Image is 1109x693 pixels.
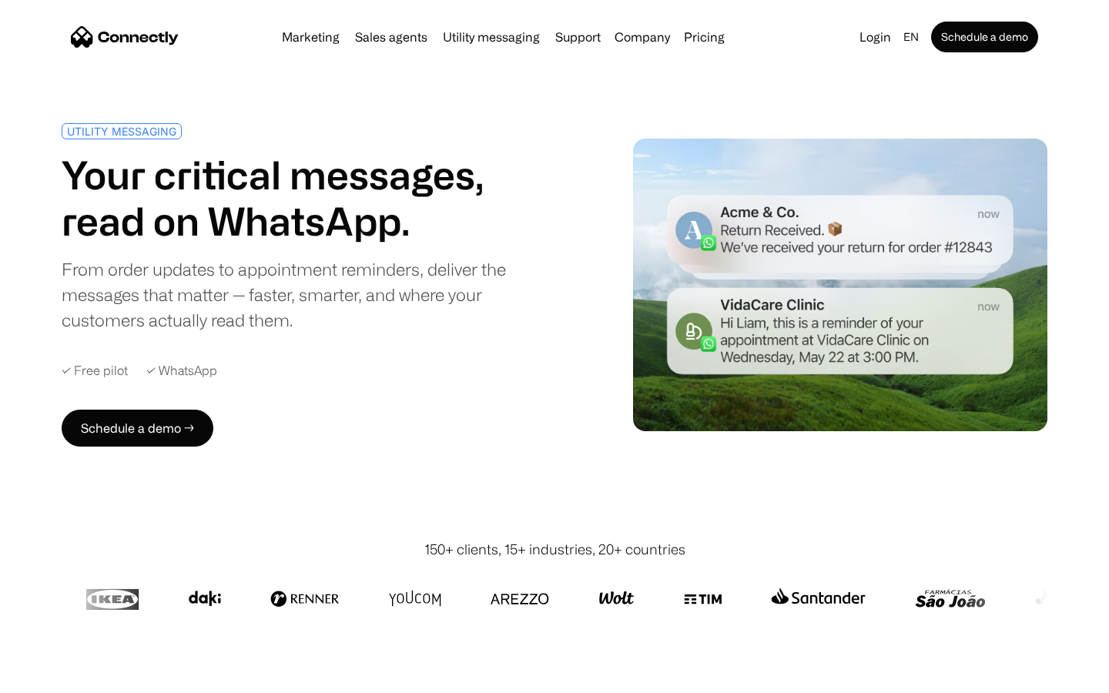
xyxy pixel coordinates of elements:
div: ✓ Free pilot [62,363,128,378]
a: Login [853,26,897,48]
a: Schedule a demo [931,22,1038,52]
a: Support [549,31,607,43]
div: From order updates to appointment reminders, deliver the messages that matter — faster, smarter, ... [62,256,548,333]
div: en [903,26,919,48]
div: Company [615,26,670,48]
a: Sales agents [349,31,434,43]
div: UTILITY MESSAGING [67,126,176,137]
a: Schedule a demo → [62,410,213,447]
h1: Your critical messages, read on WhatsApp. [62,152,548,244]
ul: Language list [31,666,92,688]
div: 150+ clients, 15+ industries, 20+ countries [424,539,685,560]
a: Pricing [678,31,731,43]
a: Marketing [276,31,346,43]
a: Utility messaging [437,31,546,43]
div: ✓ WhatsApp [146,363,217,378]
aside: Language selected: English [15,665,92,688]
